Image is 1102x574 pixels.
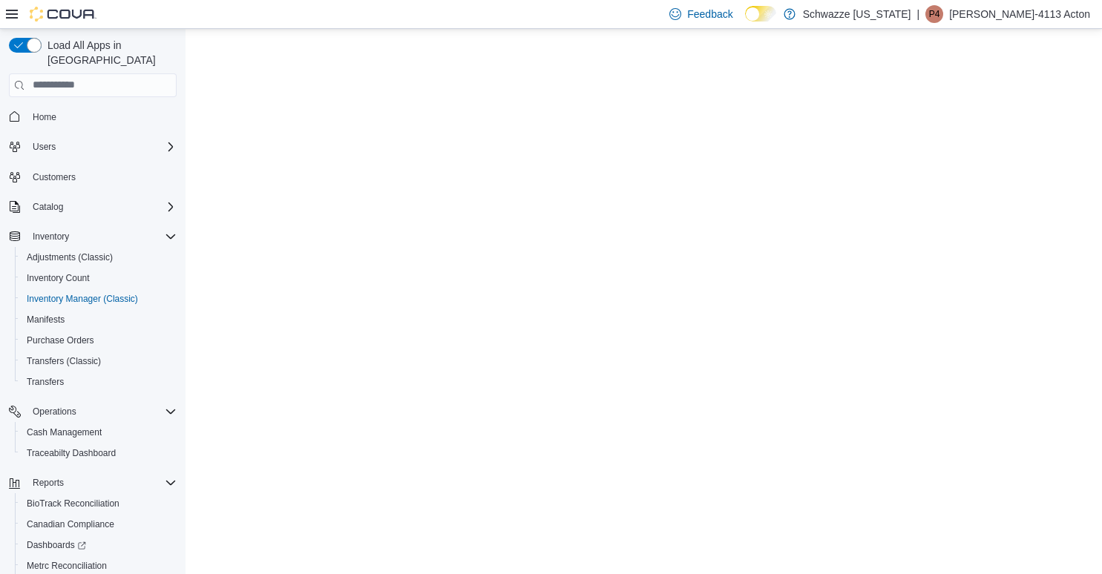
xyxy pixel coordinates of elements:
span: Transfers (Classic) [27,355,101,367]
span: Dashboards [27,539,86,551]
span: Adjustments (Classic) [27,251,113,263]
span: Catalog [27,198,177,216]
button: Inventory Count [15,268,183,288]
a: Dashboards [15,535,183,555]
button: Reports [27,474,70,492]
button: Transfers (Classic) [15,351,183,372]
span: Transfers (Classic) [21,352,177,370]
button: Inventory [3,226,183,247]
a: Manifests [21,311,70,329]
span: Home [27,108,177,126]
a: BioTrack Reconciliation [21,495,125,512]
span: Traceabilty Dashboard [21,444,177,462]
button: Catalog [3,197,183,217]
button: Inventory Manager (Classic) [15,288,183,309]
button: Catalog [27,198,69,216]
button: Traceabilty Dashboard [15,443,183,464]
span: Dashboards [21,536,177,554]
a: Purchase Orders [21,331,100,349]
a: Cash Management [21,423,108,441]
button: Purchase Orders [15,330,183,351]
span: Manifests [21,311,177,329]
input: Dark Mode [745,6,776,22]
a: Dashboards [21,536,92,554]
p: [PERSON_NAME]-4113 Acton [949,5,1090,23]
button: Users [27,138,62,156]
button: Customers [3,166,183,188]
button: Cash Management [15,422,183,443]
span: Cash Management [21,423,177,441]
button: Canadian Compliance [15,514,183,535]
span: Customers [27,168,177,186]
a: Transfers (Classic) [21,352,107,370]
a: Traceabilty Dashboard [21,444,122,462]
span: Inventory Manager (Classic) [27,293,138,305]
span: Inventory Count [21,269,177,287]
a: Transfers [21,373,70,391]
span: Load All Apps in [GEOGRAPHIC_DATA] [42,38,177,67]
p: | [916,5,919,23]
button: Users [3,136,183,157]
a: Home [27,108,62,126]
span: Operations [33,406,76,418]
span: Canadian Compliance [27,518,114,530]
button: Transfers [15,372,183,392]
button: Reports [3,472,183,493]
span: Canadian Compliance [21,515,177,533]
span: Operations [27,403,177,420]
span: Reports [33,477,64,489]
button: BioTrack Reconciliation [15,493,183,514]
span: Reports [27,474,177,492]
span: Purchase Orders [27,334,94,346]
span: Home [33,111,56,123]
button: Inventory [27,228,75,245]
a: Canadian Compliance [21,515,120,533]
span: Users [33,141,56,153]
span: Inventory [27,228,177,245]
a: Adjustments (Classic) [21,248,119,266]
span: Catalog [33,201,63,213]
span: BioTrack Reconciliation [21,495,177,512]
span: Inventory [33,231,69,243]
span: Adjustments (Classic) [21,248,177,266]
span: Metrc Reconciliation [27,560,107,572]
button: Home [3,106,183,128]
button: Operations [27,403,82,420]
div: Patrick-4113 Acton [925,5,943,23]
span: BioTrack Reconciliation [27,498,119,509]
button: Manifests [15,309,183,330]
span: Feedback [687,7,732,22]
a: Inventory Manager (Classic) [21,290,144,308]
span: Manifests [27,314,65,326]
button: Adjustments (Classic) [15,247,183,268]
span: Transfers [27,376,64,388]
span: Inventory Manager (Classic) [21,290,177,308]
span: Customers [33,171,76,183]
a: Inventory Count [21,269,96,287]
span: Transfers [21,373,177,391]
button: Operations [3,401,183,422]
span: Cash Management [27,426,102,438]
span: P4 [929,5,940,23]
p: Schwazze [US_STATE] [803,5,911,23]
span: Purchase Orders [21,331,177,349]
span: Inventory Count [27,272,90,284]
span: Traceabilty Dashboard [27,447,116,459]
span: Users [27,138,177,156]
img: Cova [30,7,96,22]
a: Customers [27,168,82,186]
